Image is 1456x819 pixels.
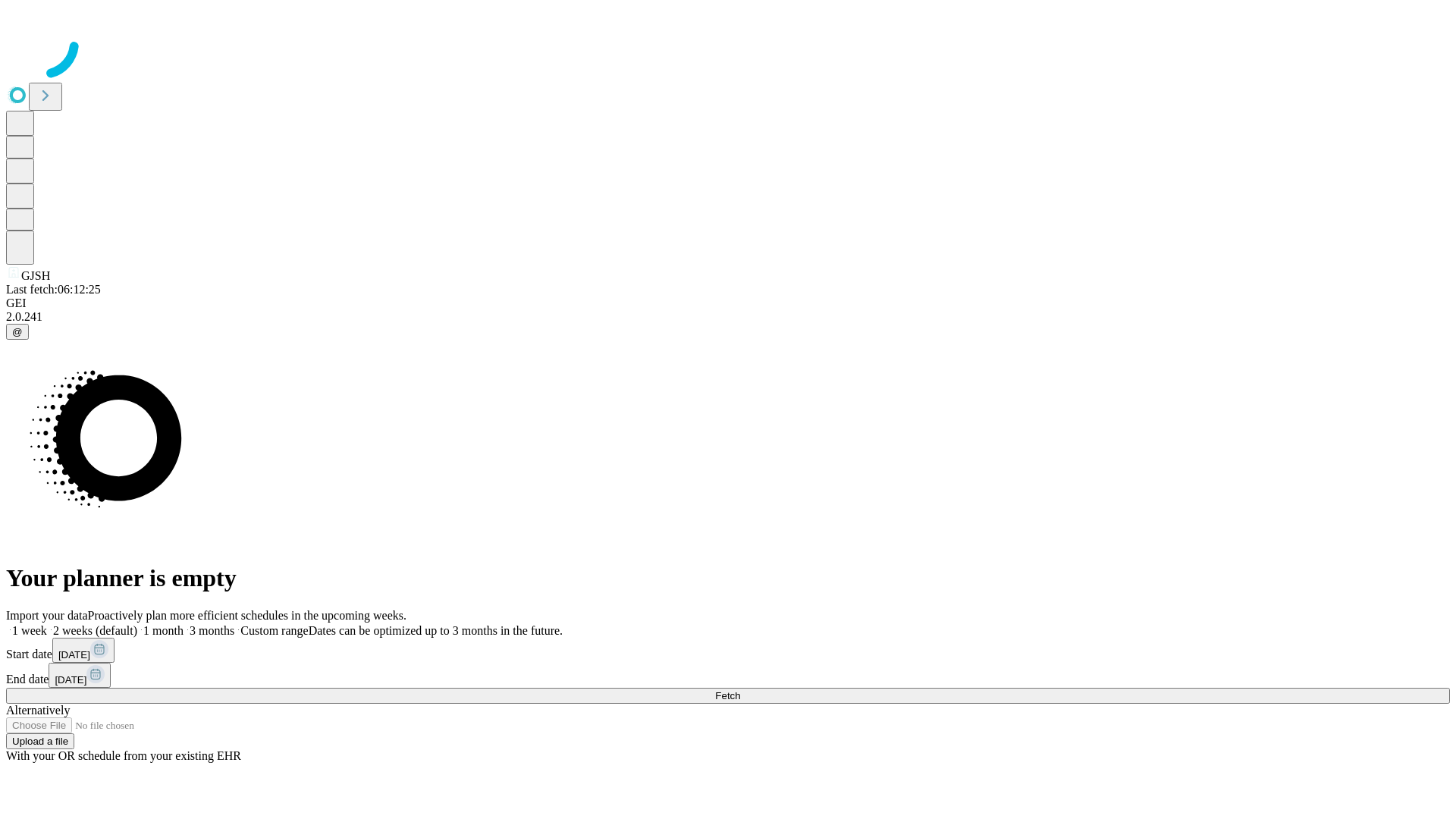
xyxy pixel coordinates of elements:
[6,688,1450,704] button: Fetch
[309,624,563,637] span: Dates can be optimized up to 3 months in the future.
[21,269,50,282] span: GJSH
[715,690,740,701] span: Fetch
[12,326,23,337] span: @
[6,663,1450,688] div: End date
[12,624,47,637] span: 1 week
[6,564,1450,592] h1: Your planner is empty
[58,649,90,661] span: [DATE]
[49,663,111,688] button: [DATE]
[52,638,115,663] button: [DATE]
[53,624,137,637] span: 2 weeks (default)
[6,733,74,749] button: Upload a file
[6,310,1450,324] div: 2.0.241
[6,609,88,622] span: Import your data
[6,324,29,340] button: @
[6,704,70,717] span: Alternatively
[6,638,1450,663] div: Start date
[55,674,86,686] span: [DATE]
[143,624,184,637] span: 1 month
[190,624,234,637] span: 3 months
[88,609,406,622] span: Proactively plan more efficient schedules in the upcoming weeks.
[6,283,101,296] span: Last fetch: 06:12:25
[240,624,308,637] span: Custom range
[6,749,241,762] span: With your OR schedule from your existing EHR
[6,297,1450,310] div: GEI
